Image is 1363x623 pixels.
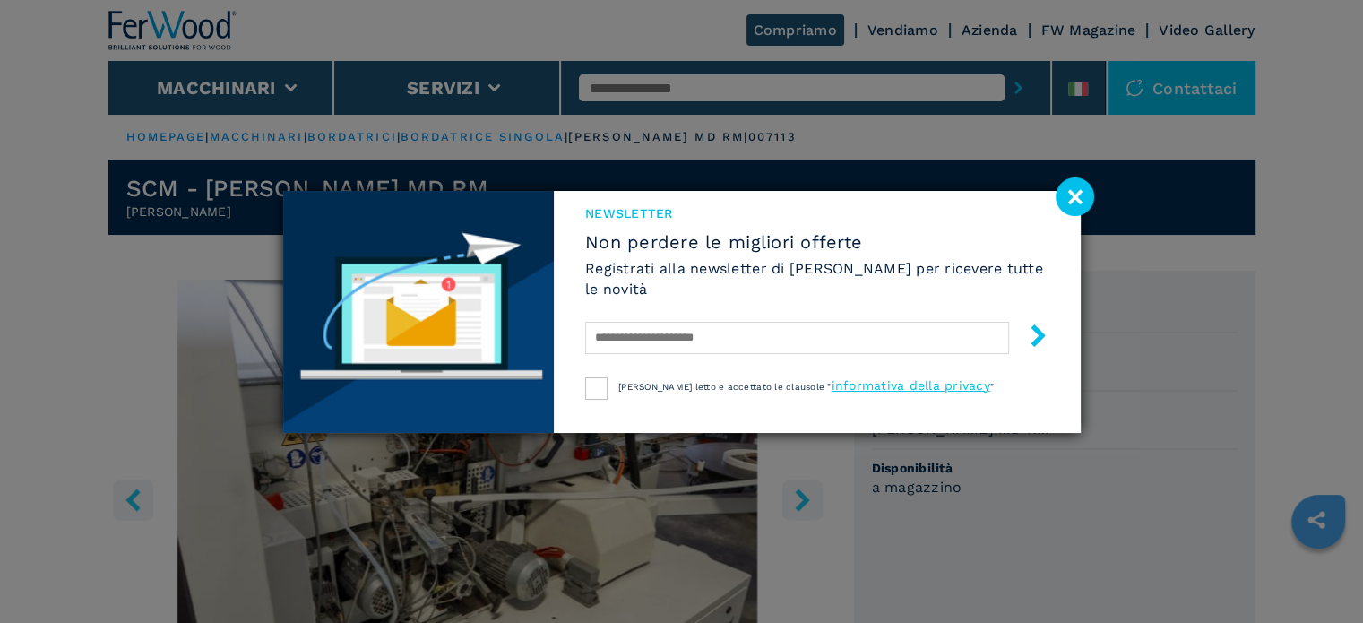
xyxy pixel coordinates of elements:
[1009,317,1049,359] button: submit-button
[618,382,831,392] span: [PERSON_NAME] letto e accettato le clausole "
[585,231,1048,253] span: Non perdere le migliori offerte
[585,258,1048,299] h6: Registrati alla newsletter di [PERSON_NAME] per ricevere tutte le novità
[585,204,1048,222] span: NEWSLETTER
[831,378,989,393] a: informativa della privacy
[990,382,994,392] span: "
[283,191,555,433] img: Newsletter image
